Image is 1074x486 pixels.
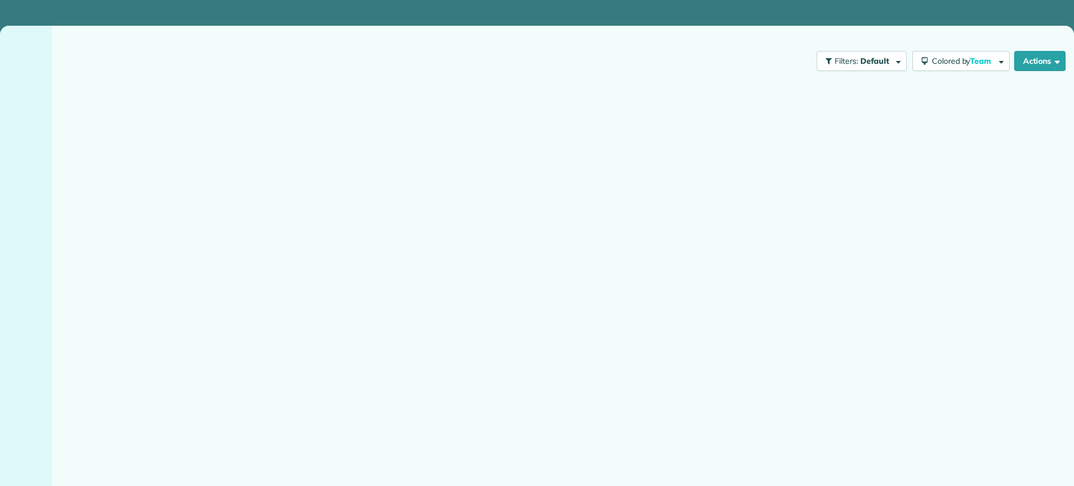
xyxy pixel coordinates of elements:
[811,51,907,71] a: Filters: Default
[860,56,890,66] span: Default
[1014,51,1066,71] button: Actions
[970,56,993,66] span: Team
[835,56,858,66] span: Filters:
[932,56,995,66] span: Colored by
[817,51,907,71] button: Filters: Default
[912,51,1010,71] button: Colored byTeam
